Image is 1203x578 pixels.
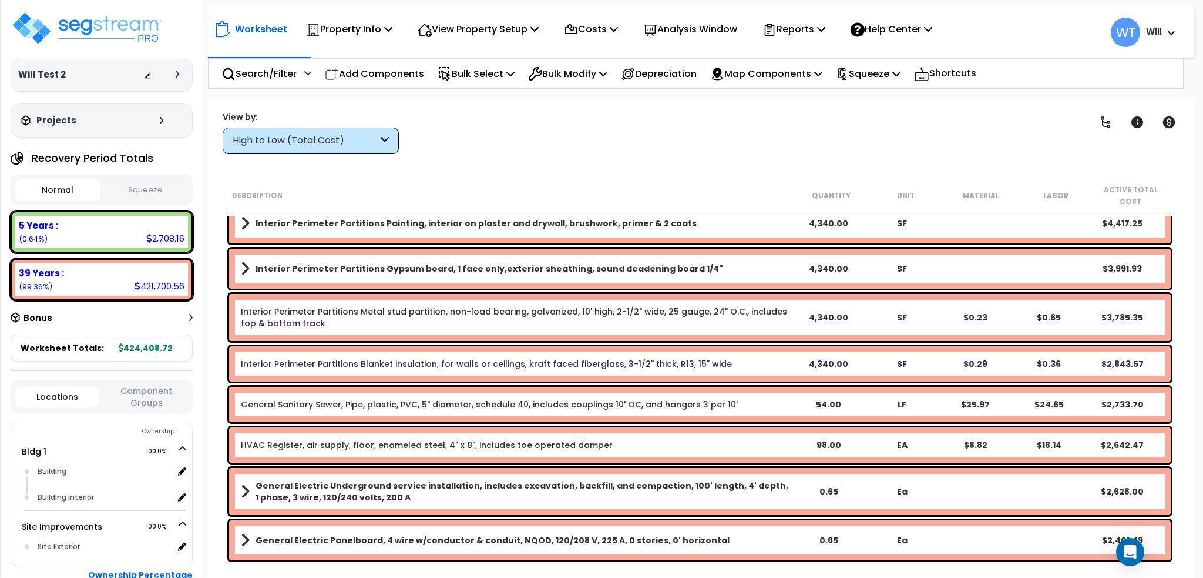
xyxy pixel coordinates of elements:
div: Ownership [35,425,192,439]
div: High to Low (Total Cost) [233,134,378,148]
div: 0.65 [792,486,865,497]
small: Material [963,191,999,201]
div: $2,628.00 [1086,486,1159,497]
a: Assembly Title [241,532,792,549]
div: $3,991.93 [1086,263,1159,275]
h3: Bonus [23,313,52,323]
b: General Electric Underground service installation, includes excavation, backfill, and compaction,... [256,480,792,503]
a: Assembly Title [241,260,792,277]
div: SF [865,218,939,229]
p: Analysis Window [643,21,737,37]
div: $2,733.70 [1086,399,1159,410]
div: LF [865,399,939,410]
p: Squeeze [836,66,900,82]
div: Building Interior [35,490,173,505]
div: $25.97 [939,399,1012,410]
img: logo_pro_r.png [11,11,163,46]
button: Normal [15,179,100,201]
div: 4,340.00 [792,358,865,370]
div: Ea [865,534,939,546]
a: Assembly Title [241,215,792,232]
div: Open Intercom Messenger [1116,538,1144,566]
div: $8.82 [939,439,1012,451]
small: Quantity [812,191,851,201]
div: $2,401.49 [1086,534,1159,546]
div: SF [865,263,939,275]
b: Interior Perimeter Partitions Gypsum board, 1 face only,exterior sheathing, sound deadening board... [256,263,723,275]
p: Search/Filter [221,66,297,82]
p: Depreciation [621,66,697,82]
a: Individual Item [241,306,787,329]
small: Unit [897,191,915,201]
span: Worksheet Totals: [21,342,104,354]
div: $4,417.25 [1086,218,1159,229]
span: 100.0% [146,445,177,459]
div: 4,340.00 [792,218,865,229]
p: Map Components [710,66,822,82]
small: Description [232,191,283,201]
a: Assembly Title [241,480,792,503]
div: $3,785.35 [1086,312,1159,323]
div: $0.29 [939,358,1012,370]
h3: Will Test 2 [18,69,66,81]
b: 424,408.72 [119,342,173,354]
b: Will [1146,25,1162,38]
div: $18.14 [1012,439,1086,451]
button: Locations [15,386,99,407]
small: (99.36%) [19,282,52,292]
div: Building [35,465,173,479]
p: Worksheet [235,21,287,37]
span: WT [1111,18,1140,47]
div: 421,700.56 [135,280,184,292]
div: $24.65 [1012,399,1086,410]
div: 0.65 [792,534,865,546]
b: General Electric Panelboard, 4 wire w/conductor & conduit, NQOD, 120/208 V, 225 A, 0 stories, 0' ... [256,534,730,546]
div: Site Exterior [35,540,173,554]
div: $0.23 [939,312,1012,323]
span: 100.0% [146,520,177,534]
div: Shortcuts [908,59,983,88]
p: Bulk Select [438,66,515,82]
b: 39 Years : [19,267,64,279]
a: Individual Item [241,399,738,410]
h3: Projects [36,115,76,126]
a: Individual Item [241,358,732,370]
div: Ea [865,486,939,497]
div: 4,340.00 [792,312,865,323]
div: $2,642.47 [1086,439,1159,451]
p: Bulk Modify [528,66,607,82]
a: Bldg 1 100.0% [22,446,46,457]
small: Labor [1043,191,1068,201]
div: $0.36 [1012,358,1086,370]
p: Property Info [306,21,392,37]
b: Interior Perimeter Partitions Painting, interior on plaster and drywall, brushwork, primer & 2 coats [256,218,697,229]
button: Squeeze [103,180,189,201]
p: Add Components [325,66,424,82]
div: 98.00 [792,439,865,451]
p: Costs [564,21,618,37]
a: Site Improvements 100.0% [22,521,102,533]
div: View by: [223,111,399,123]
p: Reports [762,21,825,37]
div: $2,843.57 [1086,358,1159,370]
div: 54.00 [792,399,865,410]
div: 2,708.16 [146,232,184,245]
small: Active Total Cost [1104,185,1158,206]
small: (0.64%) [19,234,48,244]
div: $0.65 [1012,312,1086,323]
div: EA [865,439,939,451]
div: 4,340.00 [792,263,865,275]
div: Depreciation [614,60,703,88]
div: SF [865,358,939,370]
p: View Property Setup [418,21,539,37]
b: 5 Years : [19,219,58,232]
div: SF [865,312,939,323]
p: Help Center [851,21,932,37]
div: Add Components [318,60,431,88]
button: Component Groups [105,385,188,409]
p: Shortcuts [914,65,976,82]
h4: Recovery Period Totals [32,152,153,164]
a: Individual Item [241,439,613,451]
